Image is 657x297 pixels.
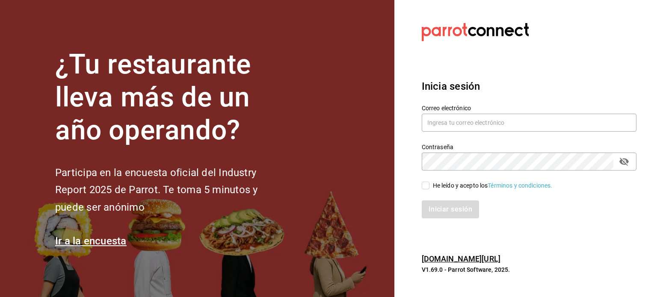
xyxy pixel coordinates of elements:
[422,265,636,274] p: V1.69.0 - Parrot Software, 2025.
[422,144,636,150] label: Contraseña
[55,235,127,247] a: Ir a la encuesta
[488,182,552,189] a: Términos y condiciones.
[422,79,636,94] h3: Inicia sesión
[55,48,286,147] h1: ¿Tu restaurante lleva más de un año operando?
[422,105,636,111] label: Correo electrónico
[55,164,286,216] h2: Participa en la encuesta oficial del Industry Report 2025 de Parrot. Te toma 5 minutos y puede se...
[422,114,636,132] input: Ingresa tu correo electrónico
[422,254,500,263] a: [DOMAIN_NAME][URL]
[433,181,553,190] div: He leído y acepto los
[617,154,631,169] button: passwordField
